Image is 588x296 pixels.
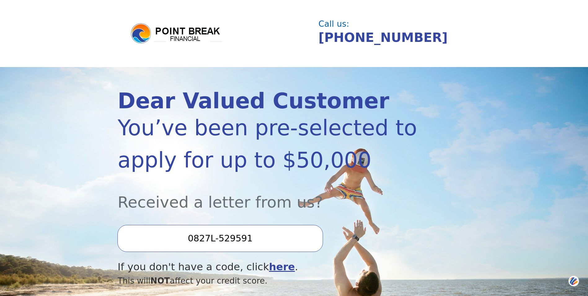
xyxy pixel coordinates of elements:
div: Call us: [319,20,466,28]
div: Dear Valued Customer [117,90,417,112]
a: here [269,261,295,273]
a: [PHONE_NUMBER] [319,30,448,45]
img: logo.png [130,22,223,45]
img: svg+xml;base64,PHN2ZyB3aWR0aD0iNDQiIGhlaWdodD0iNDQiIHZpZXdCb3g9IjAgMCA0NCA0NCIgZmlsbD0ibm9uZSIgeG... [568,275,579,287]
span: NOT [150,276,170,285]
div: If you don't have a code, click . [117,259,417,275]
input: Enter your Offer Code: [117,225,323,252]
div: You’ve been pre-selected to apply for up to $50,000 [117,112,417,176]
div: Received a letter from us? [117,176,417,214]
div: This will affect your credit score. [117,275,417,287]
